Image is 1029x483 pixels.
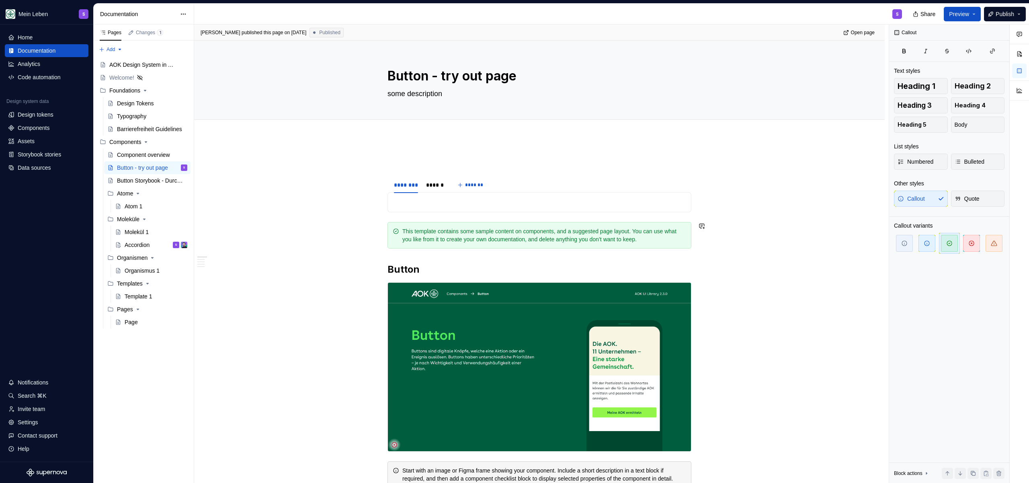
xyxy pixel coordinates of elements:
[18,73,61,81] div: Code automation
[5,31,88,44] a: Home
[125,318,138,326] div: Page
[18,392,47,400] div: Search ⌘K
[2,5,92,23] button: Mein LebenS
[104,277,191,290] div: Templates
[117,151,170,159] div: Component overview
[894,154,948,170] button: Numbered
[898,101,932,109] span: Heading 3
[5,416,88,429] a: Settings
[104,110,191,123] a: Typography
[104,187,191,200] div: Atome
[109,86,140,95] div: Foundations
[18,60,40,68] div: Analytics
[894,470,922,477] div: Block actions
[955,82,991,90] span: Heading 2
[18,405,45,413] div: Invite team
[386,87,690,100] textarea: some description
[402,467,686,483] div: Start with an image or Figma frame showing your component. Include a short description in a text ...
[96,84,191,97] div: Foundations
[181,242,187,248] img: Samuel
[955,121,968,129] span: Body
[5,71,88,84] a: Code automation
[898,121,927,129] span: Heading 5
[319,29,340,36] span: Published
[5,148,88,161] a: Storybook stories
[117,280,143,288] div: Templates
[136,29,163,36] div: Changes
[5,161,88,174] a: Data sources
[949,10,969,18] span: Preview
[96,136,191,148] div: Components
[112,226,191,238] a: Molekül 1
[955,158,985,166] span: Bulleted
[5,429,88,442] button: Contact support
[851,29,875,36] span: Open page
[125,241,150,249] div: Accordion
[183,164,185,172] div: S
[386,66,690,86] textarea: Button - try out page
[201,29,240,36] span: [PERSON_NAME]
[18,111,53,119] div: Design tokens
[100,10,176,18] div: Documentation
[387,263,691,276] h2: Button
[18,124,49,132] div: Components
[242,29,306,36] div: published this page on [DATE]
[388,283,691,451] img: bbdd229e-a81e-46b8-a054-abf3ee118cc3.png
[5,442,88,455] button: Help
[951,117,1005,133] button: Body
[996,10,1014,18] span: Publish
[894,97,948,113] button: Heading 3
[955,101,986,109] span: Heading 4
[894,78,948,94] button: Heading 1
[96,58,191,71] a: AOK Design System in Arbeit
[117,305,133,313] div: Pages
[5,121,88,134] a: Components
[104,148,191,161] a: Component overview
[841,27,878,38] a: Open page
[5,108,88,121] a: Design tokens
[894,117,948,133] button: Heading 5
[104,174,191,187] a: Button Storybook - Durchstich!
[175,241,177,249] div: S
[104,123,191,136] a: Barrierefreiheit Guidelines
[5,389,88,402] button: Search ⌘K
[125,267,160,275] div: Organismus 1
[96,44,125,55] button: Add
[109,61,176,69] div: AOK Design System in Arbeit
[117,215,139,223] div: Moleküle
[125,228,149,236] div: Molekül 1
[82,11,85,17] div: S
[18,164,51,172] div: Data sources
[5,135,88,148] a: Assets
[894,468,930,479] div: Block actions
[109,138,141,146] div: Components
[18,33,33,41] div: Home
[157,29,163,36] span: 1
[898,82,935,90] span: Heading 1
[984,7,1026,21] button: Publish
[117,254,148,262] div: Organismen
[117,99,154,107] div: Design Tokens
[18,150,61,158] div: Storybook stories
[6,9,15,19] img: df5db9ef-aba0-4771-bf51-9763b7497661.png
[112,264,191,277] a: Organismus 1
[117,112,146,120] div: Typography
[96,71,191,84] a: Welcome!
[125,202,142,210] div: Atom 1
[951,154,1005,170] button: Bulleted
[18,378,48,386] div: Notifications
[951,191,1005,207] button: Quote
[112,238,191,251] a: AccordionSSamuel
[894,179,924,187] div: Other styles
[18,10,48,18] div: Mein Leben
[898,158,933,166] span: Numbered
[5,58,88,70] a: Analytics
[18,445,29,453] div: Help
[125,292,152,300] div: Template 1
[104,97,191,110] a: Design Tokens
[104,303,191,316] div: Pages
[104,213,191,226] div: Moleküle
[112,290,191,303] a: Template 1
[920,10,935,18] span: Share
[894,67,920,75] div: Text styles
